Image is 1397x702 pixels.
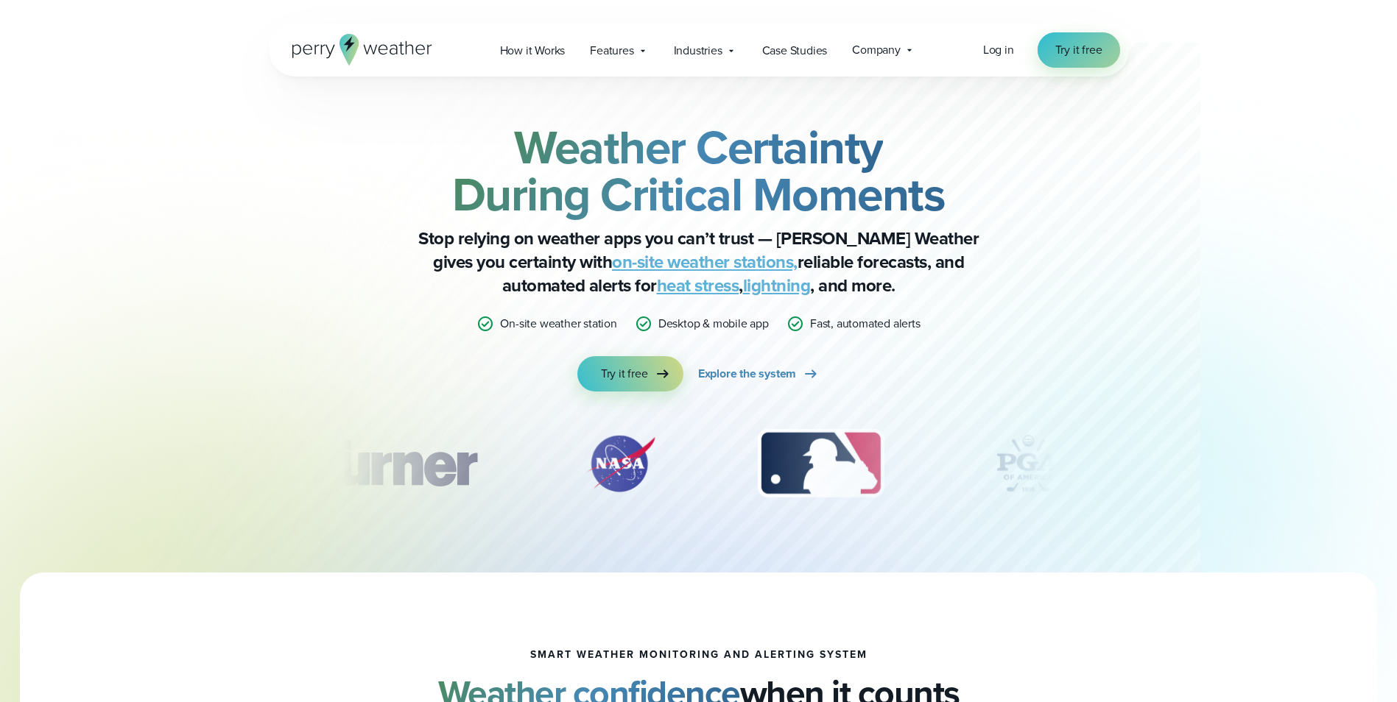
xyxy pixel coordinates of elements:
[969,427,1087,500] img: PGA.svg
[569,427,672,500] img: NASA.svg
[577,356,683,391] a: Try it free
[530,649,868,661] h1: smart weather monitoring and alerting system
[488,35,578,65] a: How it Works
[969,427,1087,500] div: 4 of 12
[404,227,993,297] p: Stop relying on weather apps you can’t trust — [PERSON_NAME] Weather gives you certainty with rel...
[657,272,739,299] a: heat stress
[743,427,898,500] img: MLB.svg
[983,41,1014,58] span: Log in
[658,315,769,333] p: Desktop & mobile app
[674,42,722,60] span: Industries
[698,365,796,383] span: Explore the system
[743,427,898,500] div: 3 of 12
[743,272,811,299] a: lightning
[500,315,616,333] p: On-site weather station
[342,427,1055,508] div: slideshow
[590,42,633,60] span: Features
[289,427,498,500] img: Turner-Construction_1.svg
[1038,32,1120,68] a: Try it free
[601,365,648,383] span: Try it free
[452,113,946,229] strong: Weather Certainty During Critical Moments
[612,249,798,275] a: on-site weather stations,
[1055,41,1102,59] span: Try it free
[289,427,498,500] div: 1 of 12
[569,427,672,500] div: 2 of 12
[810,315,921,333] p: Fast, automated alerts
[750,35,840,65] a: Case Studies
[983,41,1014,59] a: Log in
[500,42,566,60] span: How it Works
[852,41,901,59] span: Company
[698,356,820,391] a: Explore the system
[762,42,828,60] span: Case Studies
